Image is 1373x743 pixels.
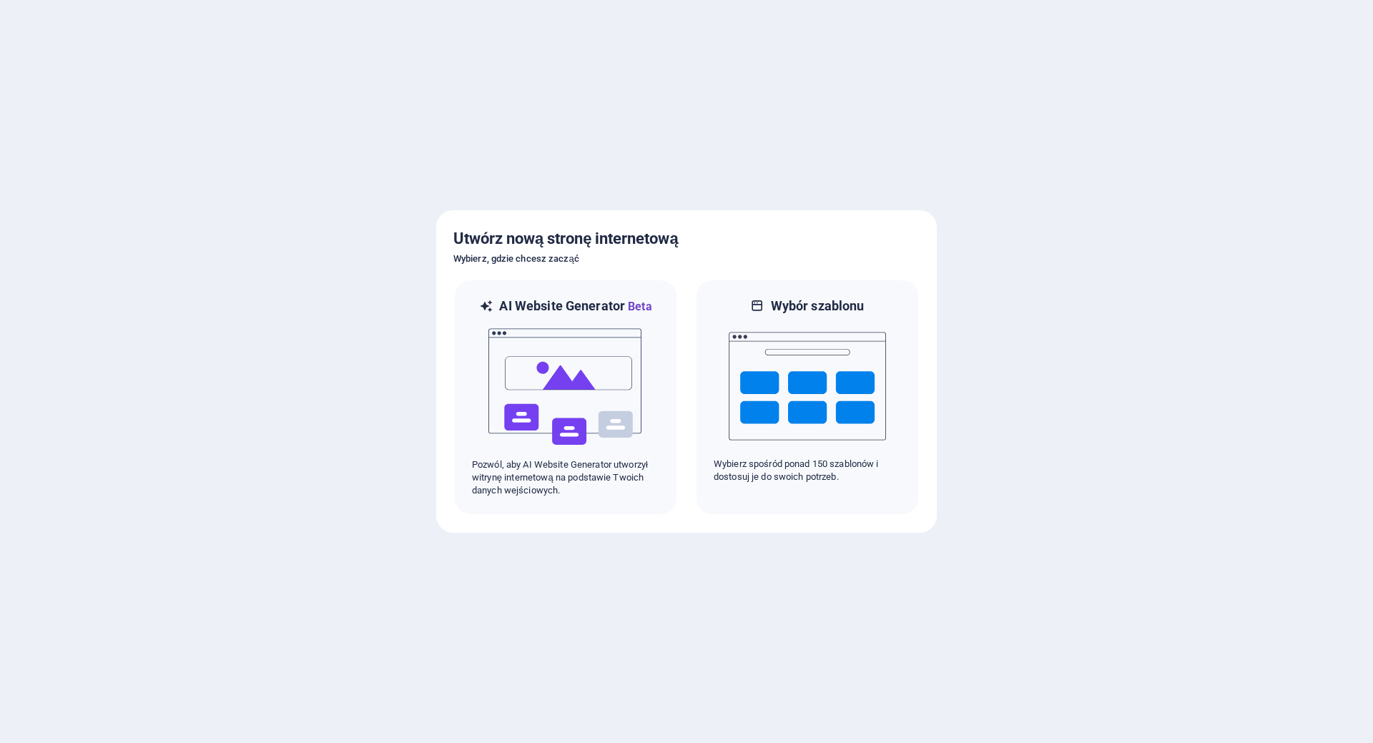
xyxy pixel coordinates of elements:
h5: Utwórz nową stronę internetową [453,227,920,250]
span: Beta [625,300,652,313]
h6: Wybierz, gdzie chcesz zacząć [453,250,920,267]
h6: AI Website Generator [499,297,651,315]
h6: Wybór szablonu [771,297,865,315]
p: Pozwól, aby AI Website Generator utworzył witrynę internetową na podstawie Twoich danych wejściow... [472,458,659,497]
div: Wybór szablonuWybierz spośród ponad 150 szablonów i dostosuj je do swoich potrzeb. [695,279,920,516]
img: ai [487,315,644,458]
div: AI Website GeneratorBetaaiPozwól, aby AI Website Generator utworzył witrynę internetową na podsta... [453,279,678,516]
p: Wybierz spośród ponad 150 szablonów i dostosuj je do swoich potrzeb. [714,458,901,483]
